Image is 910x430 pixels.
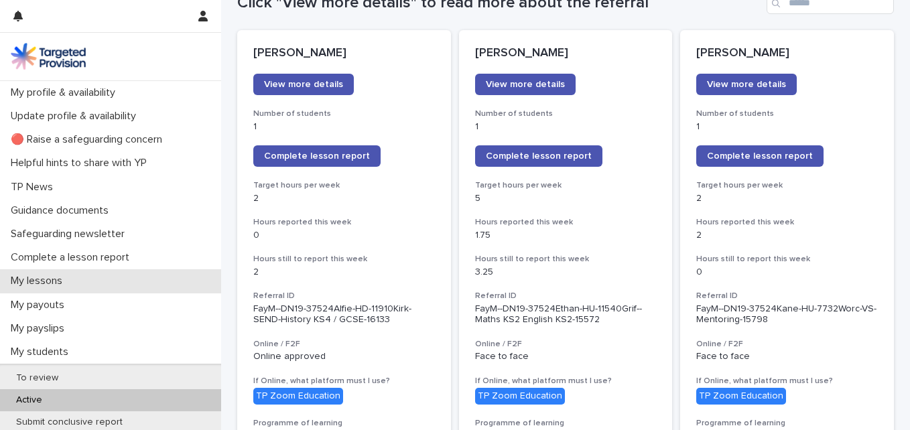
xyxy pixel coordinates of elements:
h3: Target hours per week [475,180,657,191]
h3: Hours still to report this week [475,254,657,265]
p: My profile & availability [5,86,126,99]
p: 1 [696,121,878,133]
a: Complete lesson report [696,145,824,167]
p: 0 [696,267,878,278]
p: 3.25 [475,267,657,278]
a: View more details [475,74,576,95]
a: View more details [696,74,797,95]
h3: If Online, what platform must I use? [253,376,435,386]
p: 1 [253,121,435,133]
p: 2 [253,267,435,278]
p: 0 [253,230,435,241]
p: FayM--DN19-37524Kane-HU-7732Worc-VS-Mentoring-15798 [696,303,878,326]
p: Guidance documents [5,204,119,217]
h3: Online / F2F [696,339,878,350]
h3: Hours reported this week [475,217,657,228]
p: TP News [5,181,64,194]
div: TP Zoom Education [696,388,786,405]
p: Update profile & availability [5,110,147,123]
img: M5nRWzHhSzIhMunXDL62 [11,43,86,70]
a: View more details [253,74,354,95]
h3: If Online, what platform must I use? [475,376,657,386]
p: Online approved [253,351,435,362]
h3: Referral ID [696,291,878,301]
h3: Hours reported this week [253,217,435,228]
p: [PERSON_NAME] [253,46,435,61]
h3: Hours still to report this week [253,254,435,265]
h3: Number of students [475,109,657,119]
h3: Online / F2F [253,339,435,350]
p: [PERSON_NAME] [696,46,878,61]
h3: Target hours per week [253,180,435,191]
h3: Referral ID [475,291,657,301]
span: View more details [264,80,343,89]
p: 1 [475,121,657,133]
h3: Programme of learning [253,418,435,429]
p: FayM--DN19-37524Ethan-HU-11540Grif--Maths KS2 English KS2-15572 [475,303,657,326]
p: To review [5,372,69,384]
p: Submit conclusive report [5,417,133,428]
p: FayM--DN19-37524Alfie-HD-11910Kirk-SEND-History KS4 / GCSE-16133 [253,303,435,326]
p: Face to face [475,351,657,362]
p: 2 [696,230,878,241]
span: Complete lesson report [264,151,370,161]
span: Complete lesson report [707,151,813,161]
span: View more details [707,80,786,89]
h3: Hours still to report this week [696,254,878,265]
p: 🔴 Raise a safeguarding concern [5,133,173,146]
h3: If Online, what platform must I use? [696,376,878,386]
span: View more details [486,80,565,89]
p: Complete a lesson report [5,251,140,264]
p: 2 [253,193,435,204]
p: Active [5,395,53,406]
h3: Online / F2F [475,339,657,350]
h3: Target hours per week [696,180,878,191]
h3: Programme of learning [696,418,878,429]
h3: Programme of learning [475,418,657,429]
div: TP Zoom Education [475,388,565,405]
p: My students [5,346,79,358]
span: Complete lesson report [486,151,592,161]
p: 5 [475,193,657,204]
p: 1.75 [475,230,657,241]
p: Face to face [696,351,878,362]
p: My payslips [5,322,75,335]
p: My payouts [5,299,75,311]
h3: Number of students [696,109,878,119]
p: Helpful hints to share with YP [5,157,157,169]
div: TP Zoom Education [253,388,343,405]
h3: Referral ID [253,291,435,301]
p: My lessons [5,275,73,287]
h3: Number of students [253,109,435,119]
a: Complete lesson report [475,145,602,167]
p: 2 [696,193,878,204]
p: [PERSON_NAME] [475,46,657,61]
p: Safeguarding newsletter [5,228,135,240]
h3: Hours reported this week [696,217,878,228]
a: Complete lesson report [253,145,381,167]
